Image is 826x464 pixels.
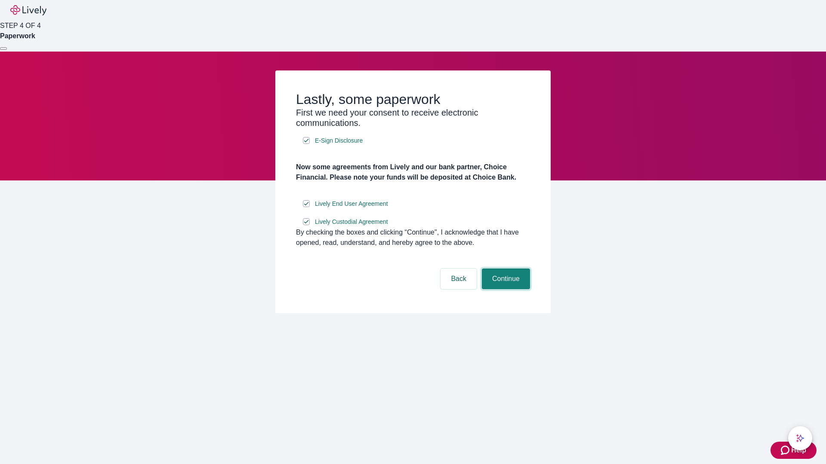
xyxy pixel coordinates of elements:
[10,5,46,15] img: Lively
[296,107,530,128] h3: First we need your consent to receive electronic communications.
[441,269,477,289] button: Back
[313,135,364,146] a: e-sign disclosure document
[296,162,530,183] h4: Now some agreements from Lively and our bank partner, Choice Financial. Please note your funds wi...
[315,217,388,226] span: Lively Custodial Agreement
[796,434,804,443] svg: Lively AI Assistant
[781,445,791,455] svg: Zendesk support icon
[313,217,390,227] a: e-sign disclosure document
[296,227,530,248] div: By checking the boxes and clicking “Continue", I acknowledge that I have opened, read, understand...
[315,199,388,208] span: Lively End User Agreement
[791,445,806,455] span: Help
[296,91,530,107] h2: Lastly, some paperwork
[315,136,363,145] span: E-Sign Disclosure
[788,426,812,450] button: chat
[313,198,390,209] a: e-sign disclosure document
[482,269,530,289] button: Continue
[771,442,817,459] button: Zendesk support iconHelp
